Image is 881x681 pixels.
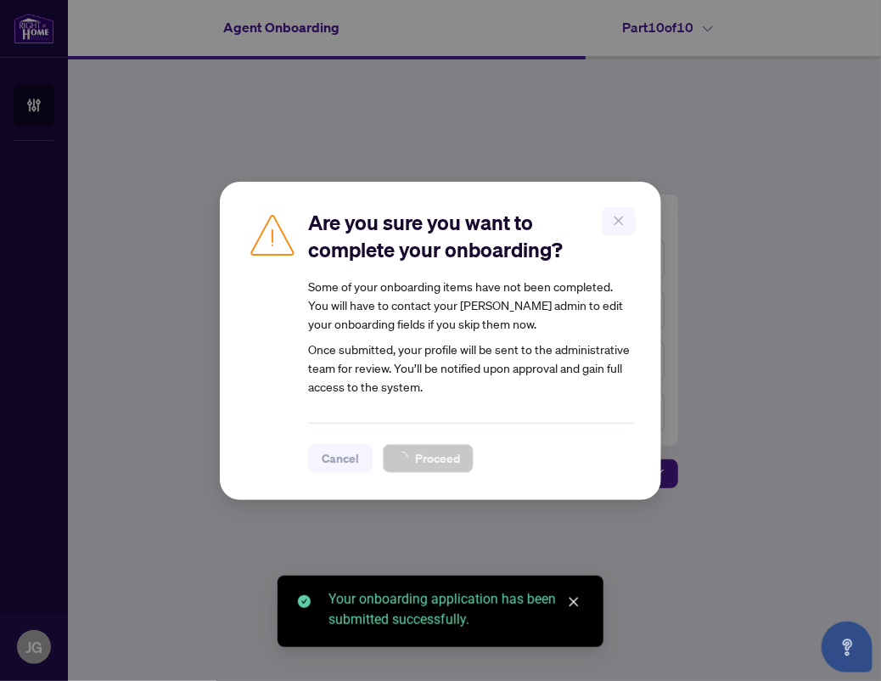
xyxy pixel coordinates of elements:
img: Caution Icon [247,209,298,260]
span: close [568,596,580,608]
h2: Are you sure you want to complete your onboarding? [308,209,634,263]
a: Close [564,593,583,611]
span: check-circle [298,595,311,608]
div: Your onboarding application has been submitted successfully. [328,589,583,630]
button: Open asap [822,622,873,673]
div: Some of your onboarding items have not been completed. You will have to contact your [PERSON_NAME... [308,277,634,333]
article: Once submitted, your profile will be sent to the administrative team for review. You’ll be notifi... [308,277,634,396]
button: Cancel [308,444,373,473]
button: Proceed [383,444,474,473]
